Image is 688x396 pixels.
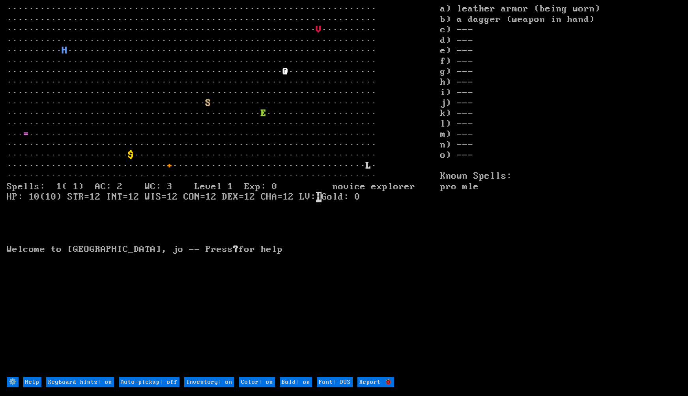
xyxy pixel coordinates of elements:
[128,150,134,161] font: $
[184,377,234,388] input: Inventory: on
[7,4,440,376] larn: ··································································· ·····························...
[206,98,211,108] font: S
[316,192,322,202] mark: H
[316,24,322,35] font: V
[233,244,239,255] b: ?
[261,108,266,119] font: E
[7,377,19,388] input: ⚙️
[46,377,114,388] input: Keyboard hints: on
[62,45,67,56] font: H
[283,66,288,77] font: @
[280,377,312,388] input: Bold: on
[317,377,353,388] input: Font: DOS
[366,161,371,171] font: L
[23,129,29,140] font: =
[357,377,394,388] input: Report 🐞
[239,377,275,388] input: Color: on
[167,161,172,171] font: +
[23,377,41,388] input: Help
[440,4,681,376] stats: a) leather armor (being worn) b) a dagger (weapon in hand) c) --- d) --- e) --- f) --- g) --- h) ...
[119,377,179,388] input: Auto-pickup: off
